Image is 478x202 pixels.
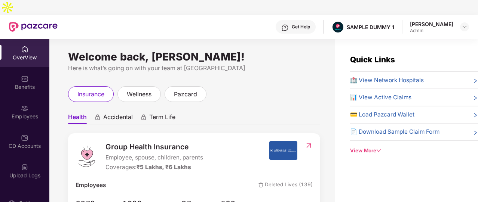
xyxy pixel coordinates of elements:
span: ₹5 Lakhs, ₹6 Lakhs [137,164,191,171]
span: 🏥 View Network Hospitals [350,76,424,85]
img: insurerIcon [269,141,297,160]
div: animation [140,114,147,121]
span: Health [68,113,87,124]
span: right [472,94,478,102]
div: Admin [410,28,453,34]
div: Coverages: [105,163,203,172]
div: Here is what’s going on with your team at [GEOGRAPHIC_DATA] [68,63,320,73]
div: SAMPLE DUMMY 1 [347,24,394,31]
img: svg+xml;base64,PHN2ZyBpZD0iSGVscC0zMngzMiIgeG1sbnM9Imh0dHA6Ly93d3cudzMub3JnLzIwMDAvc3ZnIiB3aWR0aD... [281,24,289,31]
span: 📄 Download Sample Claim Form [350,127,439,136]
img: svg+xml;base64,PHN2ZyBpZD0iRW1wbG95ZWVzIiB4bWxucz0iaHR0cDovL3d3dy53My5vcmcvMjAwMC9zdmciIHdpZHRoPS... [21,105,28,112]
span: Deleted Lives (139) [258,181,313,190]
span: Employee, spouse, children, parents [105,153,203,162]
img: deleteIcon [258,183,263,187]
span: wellness [127,90,151,99]
div: Get Help [292,24,310,30]
img: New Pazcare Logo [9,22,58,32]
span: 💳 Load Pazcard Wallet [350,110,414,119]
img: Pazcare_Alternative_logo-01-01.png [333,22,343,32]
div: Welcome back, [PERSON_NAME]! [68,54,320,60]
img: RedirectIcon [305,142,313,149]
span: Accidental [103,113,133,124]
img: svg+xml;base64,PHN2ZyBpZD0iSG9tZSIgeG1sbnM9Imh0dHA6Ly93d3cudzMub3JnLzIwMDAvc3ZnIiB3aWR0aD0iMjAiIG... [21,46,28,53]
span: right [472,112,478,119]
span: down [376,148,381,153]
div: [PERSON_NAME] [410,21,453,28]
img: logo [76,145,98,168]
div: View More [350,147,478,155]
span: 📊 View Active Claims [350,93,411,102]
span: Group Health Insurance [105,141,203,152]
span: insurance [77,90,104,99]
span: Quick Links [350,55,395,64]
div: animation [94,114,101,121]
span: Term Life [149,113,175,124]
span: right [472,77,478,85]
span: Employees [76,181,106,190]
span: right [472,129,478,136]
span: pazcard [174,90,197,99]
img: svg+xml;base64,PHN2ZyBpZD0iQ0RfQWNjb3VudHMiIGRhdGEtbmFtZT0iQ0QgQWNjb3VudHMiIHhtbG5zPSJodHRwOi8vd3... [21,134,28,142]
img: svg+xml;base64,PHN2ZyBpZD0iVXBsb2FkX0xvZ3MiIGRhdGEtbmFtZT0iVXBsb2FkIExvZ3MiIHhtbG5zPSJodHRwOi8vd3... [21,164,28,171]
img: svg+xml;base64,PHN2ZyBpZD0iRHJvcGRvd24tMzJ4MzIiIHhtbG5zPSJodHRwOi8vd3d3LnczLm9yZy8yMDAwL3N2ZyIgd2... [462,24,468,30]
img: svg+xml;base64,PHN2ZyBpZD0iQmVuZWZpdHMiIHhtbG5zPSJodHRwOi8vd3d3LnczLm9yZy8yMDAwL3N2ZyIgd2lkdGg9Ij... [21,75,28,83]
